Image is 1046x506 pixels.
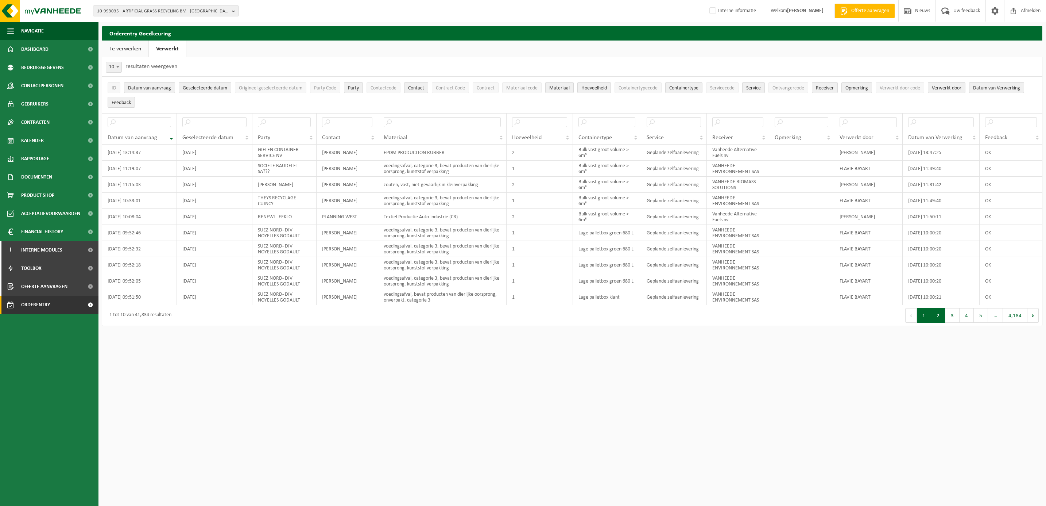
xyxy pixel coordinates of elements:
label: resultaten weergeven [125,64,177,69]
td: RENEWI - EEKLO [252,209,317,225]
span: ID [112,85,116,91]
td: FLAVIE BAYART [834,161,903,177]
td: VANHEEDE ENVIRONNEMENT SAS [707,273,769,289]
td: Geplande zelfaanlevering [641,257,707,273]
td: Geplande zelfaanlevering [641,145,707,161]
button: Datum van VerwerkingDatum van Verwerking: Activate to sort [969,82,1024,93]
span: Orderentry Goedkeuring [21,296,82,314]
td: 1 [507,193,573,209]
span: Contact [408,85,424,91]
span: Contactcode [371,85,396,91]
td: [PERSON_NAME] [317,177,378,193]
button: ContractContract: Activate to sort [473,82,499,93]
td: [DATE] 10:33:01 [102,193,177,209]
td: [DATE] 09:52:46 [102,225,177,241]
td: VANHEEDE ENVIRONNEMENT SAS [707,241,769,257]
button: ContainertypecodeContainertypecode: Activate to sort [615,82,662,93]
td: VANHEEDE ENVIRONNEMENT SAS [707,225,769,241]
td: GIELEN CONTAINER SERVICE NV [252,145,317,161]
span: Party Code [314,85,336,91]
td: FLAVIE BAYART [834,193,903,209]
span: Rapportage [21,150,49,168]
td: voedingsafval, categorie 3, bevat producten van dierlijke oorsprong, kunststof verpakking [378,161,507,177]
div: 1 tot 10 van 41,834 resultaten [106,309,171,322]
td: [DATE] 10:08:04 [102,209,177,225]
button: 5 [974,308,988,323]
td: Vanheede Alternative Fuels nv [707,145,769,161]
td: [PERSON_NAME] [317,225,378,241]
span: Materiaal [549,85,570,91]
span: Product Shop [21,186,54,204]
span: Geselecteerde datum [183,85,227,91]
td: Geplande zelfaanlevering [641,209,707,225]
span: Interne modules [21,241,62,259]
td: OK [980,209,1042,225]
td: [PERSON_NAME] [317,289,378,305]
td: SUEZ NORD- DIV NOYELLES GODAULT [252,241,317,257]
button: HoeveelheidHoeveelheid: Activate to sort [577,82,611,93]
td: OK [980,241,1042,257]
span: Servicecode [710,85,735,91]
td: [DATE] 09:51:50 [102,289,177,305]
span: Contract [477,85,495,91]
td: [PERSON_NAME] [317,193,378,209]
td: Geplande zelfaanlevering [641,241,707,257]
td: 1 [507,241,573,257]
td: 1 [507,225,573,241]
span: Party [348,85,359,91]
td: [DATE] 13:14:37 [102,145,177,161]
span: Offerte aanvragen [21,277,67,296]
button: Verwerkt door codeVerwerkt door code: Activate to sort [876,82,924,93]
td: zouten, vast, niet-gevaarlijk in kleinverpakking [378,177,507,193]
td: VANHEEDE ENVIRONNEMENT SAS [707,193,769,209]
span: Materiaal [384,135,407,141]
span: Geselecteerde datum [182,135,233,141]
span: 10 [106,62,122,73]
span: Navigatie [21,22,44,40]
td: [DATE] [177,225,253,241]
td: 2 [507,145,573,161]
td: [PERSON_NAME] [834,209,903,225]
span: Verwerkt door code [880,85,920,91]
button: PartyParty: Activate to sort [344,82,363,93]
span: Ontvangercode [772,85,804,91]
span: Contracten [21,113,50,131]
span: Gebruikers [21,95,49,113]
td: VANHEEDE BIOMASS SOLUTIONS [707,177,769,193]
td: FLAVIE BAYART [834,273,903,289]
span: Materiaal code [506,85,538,91]
button: 2 [931,308,945,323]
td: [DATE] 11:31:42 [903,177,980,193]
span: Financial History [21,223,63,241]
span: Documenten [21,168,52,186]
button: Origineel geselecteerde datumOrigineel geselecteerde datum: Activate to sort [235,82,306,93]
td: FLAVIE BAYART [834,289,903,305]
td: 2 [507,209,573,225]
td: Geplande zelfaanlevering [641,273,707,289]
td: Geplande zelfaanlevering [641,177,707,193]
td: 1 [507,273,573,289]
td: [PERSON_NAME] [834,145,903,161]
td: SUEZ NORD- DIV NOYELLES GODAULT [252,289,317,305]
td: FLAVIE BAYART [834,241,903,257]
td: [DATE] 11:19:07 [102,161,177,177]
span: Opmerking [775,135,801,141]
td: [DATE] [177,289,253,305]
td: VANHEEDE ENVIRONNEMENT SAS [707,257,769,273]
button: Party CodeParty Code: Activate to sort [310,82,340,93]
td: [DATE] 10:00:20 [903,257,980,273]
td: Lage palletbox groen 680 L [573,241,641,257]
span: Service [746,85,761,91]
td: OK [980,145,1042,161]
button: Geselecteerde datumGeselecteerde datum: Activate to sort [179,82,231,93]
a: Verwerkt [149,41,186,57]
td: Bulk vast groot volume > 6m³ [573,177,641,193]
h2: Orderentry Goedkeuring [102,26,1042,40]
button: Next [1027,308,1039,323]
span: Feedback [985,135,1007,141]
td: [PERSON_NAME] [317,145,378,161]
td: OK [980,177,1042,193]
td: voedingsafval, categorie 3, bevat producten van dierlijke oorsprong, kunststof verpakking [378,225,507,241]
td: [DATE] [177,209,253,225]
button: IDID: Activate to sort [108,82,120,93]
